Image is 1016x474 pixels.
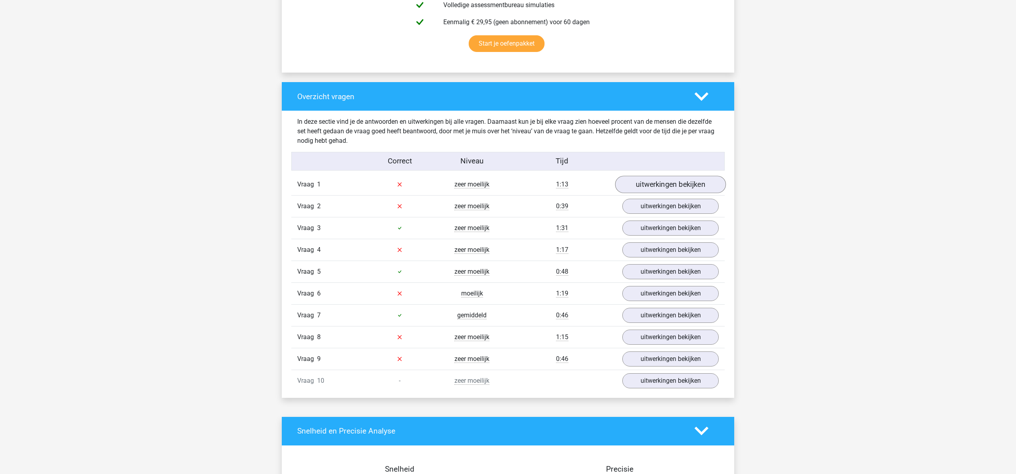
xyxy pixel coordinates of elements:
span: 1:19 [556,290,568,297]
span: zeer moeilijk [454,246,489,254]
a: uitwerkingen bekijken [615,176,726,193]
span: 1:31 [556,224,568,232]
span: Vraag [297,354,317,364]
div: Correct [364,155,436,167]
a: uitwerkingen bekijken [622,373,719,388]
span: zeer moeilijk [454,224,489,232]
a: uitwerkingen bekijken [622,330,719,345]
h4: Snelheid en Precisie Analyse [297,426,683,436]
a: uitwerkingen bekijken [622,242,719,257]
a: uitwerkingen bekijken [622,308,719,323]
span: 6 [317,290,321,297]
span: Vraag [297,245,317,255]
span: gemiddeld [457,311,487,319]
span: 0:46 [556,311,568,319]
span: zeer moeilijk [454,180,489,188]
span: 2 [317,202,321,210]
span: 1:15 [556,333,568,341]
a: uitwerkingen bekijken [622,351,719,367]
span: 0:46 [556,355,568,363]
div: - [364,376,436,386]
span: 7 [317,311,321,319]
span: 1 [317,180,321,188]
span: Vraag [297,267,317,276]
a: Start je oefenpakket [469,35,545,52]
span: zeer moeilijk [454,377,489,385]
div: In deze sectie vind je de antwoorden en uitwerkingen bij alle vragen. Daarnaast kun je bij elke v... [291,117,725,146]
span: zeer moeilijk [454,202,489,210]
span: zeer moeilijk [454,333,489,341]
span: Vraag [297,311,317,320]
span: zeer moeilijk [454,268,489,276]
span: Vraag [297,289,317,298]
h4: Overzicht vragen [297,92,683,101]
span: moeilijk [461,290,483,297]
span: 1:17 [556,246,568,254]
span: Vraag [297,201,317,211]
span: 3 [317,224,321,232]
span: Vraag [297,332,317,342]
span: zeer moeilijk [454,355,489,363]
div: Tijd [508,155,616,167]
span: Vraag [297,180,317,189]
a: uitwerkingen bekijken [622,199,719,214]
span: Vraag [297,223,317,233]
a: uitwerkingen bekijken [622,221,719,236]
span: 1:13 [556,180,568,188]
span: 0:48 [556,268,568,276]
a: uitwerkingen bekijken [622,286,719,301]
span: 0:39 [556,202,568,210]
h4: Precisie [517,464,722,474]
h4: Snelheid [297,464,502,474]
span: 5 [317,268,321,275]
span: 10 [317,377,324,384]
div: Niveau [436,155,508,167]
span: 9 [317,355,321,363]
span: 8 [317,333,321,341]
span: 4 [317,246,321,253]
a: uitwerkingen bekijken [622,264,719,279]
span: Vraag [297,376,317,386]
